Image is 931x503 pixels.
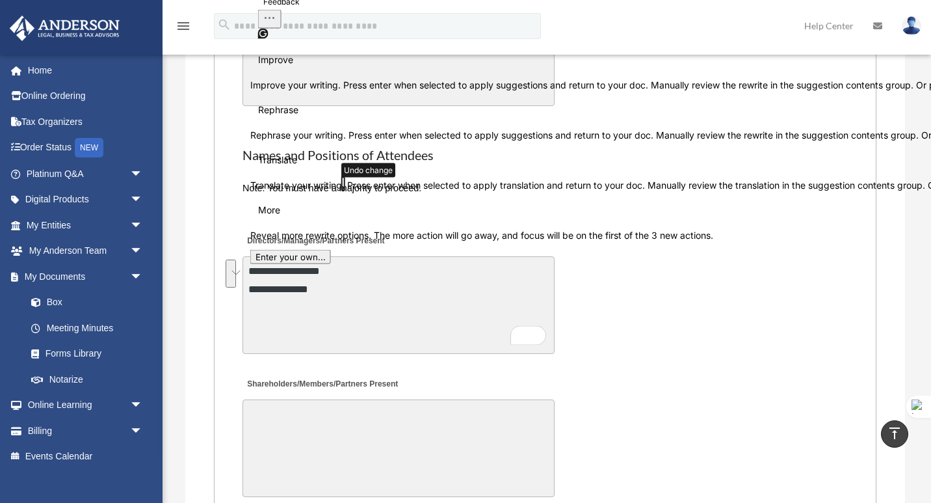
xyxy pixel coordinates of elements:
a: Platinum Q&Aarrow_drop_down [9,161,163,187]
div: NEW [75,138,103,157]
i: menu [176,18,191,34]
span: Note: You must have a majority to proceed. [243,183,421,193]
a: Online Learningarrow_drop_down [9,392,163,418]
label: Directors/Managers/Partners Present [243,232,388,250]
a: Home [9,57,163,83]
a: My Anderson Teamarrow_drop_down [9,238,163,264]
a: Tax Organizers [9,109,163,135]
i: search [217,18,231,32]
a: Meeting Minutes [18,315,156,341]
a: Order StatusNEW [9,135,163,161]
span: arrow_drop_down [130,264,156,290]
span: arrow_drop_down [130,392,156,419]
a: My Entitiesarrow_drop_down [9,212,163,238]
span: arrow_drop_down [130,212,156,239]
a: vertical_align_top [881,420,908,448]
a: My Documentsarrow_drop_down [9,264,163,290]
a: Events Calendar [9,444,163,470]
a: Online Ordering [9,83,163,109]
span: arrow_drop_down [130,418,156,444]
a: Billingarrow_drop_down [9,418,163,444]
label: Shareholders/Members/Partners Present [243,376,401,394]
a: Forms Library [18,341,163,367]
a: Notarize [18,366,163,392]
span: arrow_drop_down [130,187,156,213]
span: arrow_drop_down [130,238,156,265]
span: arrow_drop_down [130,161,156,187]
a: Digital Productsarrow_drop_down [9,187,163,213]
img: Anderson Advisors Platinum Portal [6,16,124,41]
i: vertical_align_top [887,426,902,441]
a: menu [176,23,191,34]
h2: Names and Positions of Attendees [243,146,848,165]
a: Box [18,290,163,316]
textarea: To enrich screen reader interactions, please activate Accessibility in Grammarly extension settings [243,256,555,354]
